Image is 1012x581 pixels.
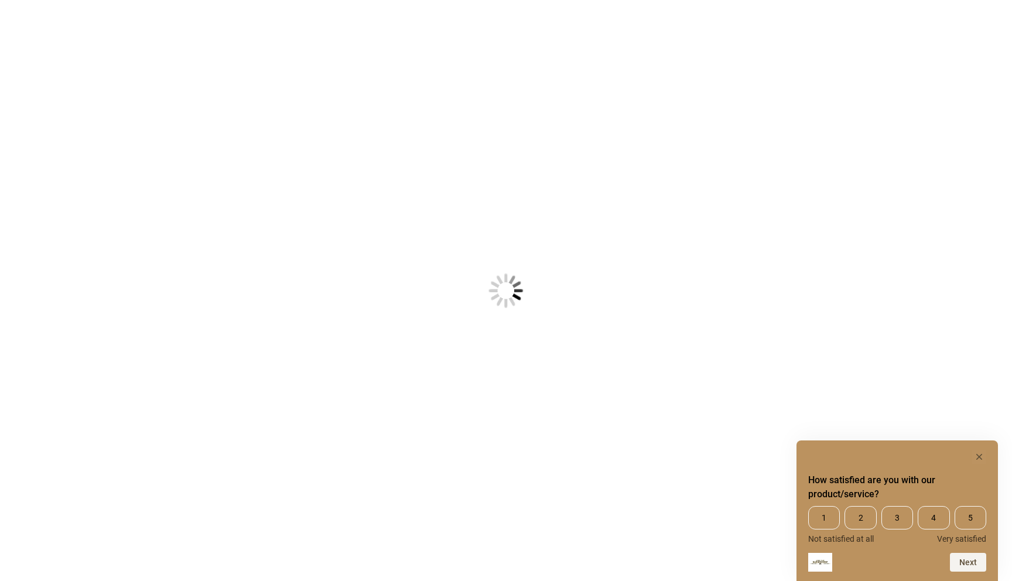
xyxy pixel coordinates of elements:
[808,534,874,544] span: Not satisfied at all
[937,534,986,544] span: Very satisfied
[808,506,986,544] div: How satisfied are you with our product/service? Select an option from 1 to 5, with 1 being Not sa...
[881,506,913,529] span: 3
[955,506,986,529] span: 5
[808,506,840,529] span: 1
[808,473,986,501] h2: How satisfied are you with our product/service? Select an option from 1 to 5, with 1 being Not sa...
[918,506,949,529] span: 4
[431,216,581,365] img: Loading
[950,553,986,572] button: Next question
[808,450,986,572] div: How satisfied are you with our product/service? Select an option from 1 to 5, with 1 being Not sa...
[845,506,876,529] span: 2
[972,450,986,464] button: Hide survey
